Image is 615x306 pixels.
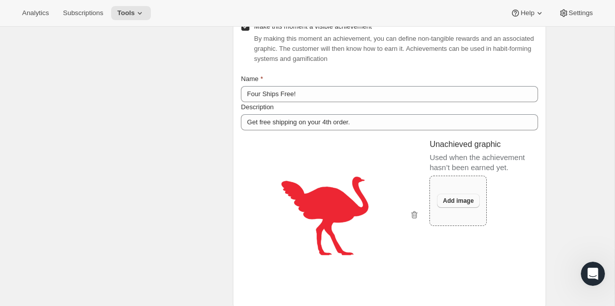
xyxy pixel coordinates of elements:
[173,16,191,34] div: Close
[57,6,109,20] button: Subscriptions
[581,262,605,286] iframe: Intercom live chat
[99,16,119,36] img: Profile image for Brian
[63,9,103,17] span: Subscriptions
[20,71,181,106] p: Hi [PERSON_NAME] 👋
[20,22,78,33] img: logo
[117,9,135,17] span: Tools
[241,75,258,83] span: Name
[137,16,157,36] img: Profile image for Facundo
[520,9,534,17] span: Help
[241,103,274,111] span: Description
[437,194,480,208] button: Add image
[569,9,593,17] span: Settings
[101,203,201,244] button: Messages
[553,6,599,20] button: Settings
[241,114,538,130] input: Example: Loyal member
[21,144,168,155] div: Send us a message
[16,6,55,20] button: Analytics
[134,228,168,236] span: Messages
[20,106,181,123] p: How can we help?
[241,86,538,102] input: Example: Loyal member
[443,197,474,205] span: Add image
[429,136,538,152] p: Unachieved graphic
[251,140,399,289] img: 566e0df4-2df3-44ad-9b8d-dd7497502359.png
[39,228,61,236] span: Home
[254,35,534,62] span: By making this moment an achievement, you can define non-tangible rewards and an associated graph...
[111,6,151,20] button: Tools
[118,16,138,36] img: Profile image for Adrian
[22,9,49,17] span: Analytics
[21,155,168,165] div: We typically reply in a few minutes
[504,6,550,20] button: Help
[429,152,538,173] p: Used when the achievement hasn’t been earned yet.
[10,135,191,174] div: Send us a messageWe typically reply in a few minutes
